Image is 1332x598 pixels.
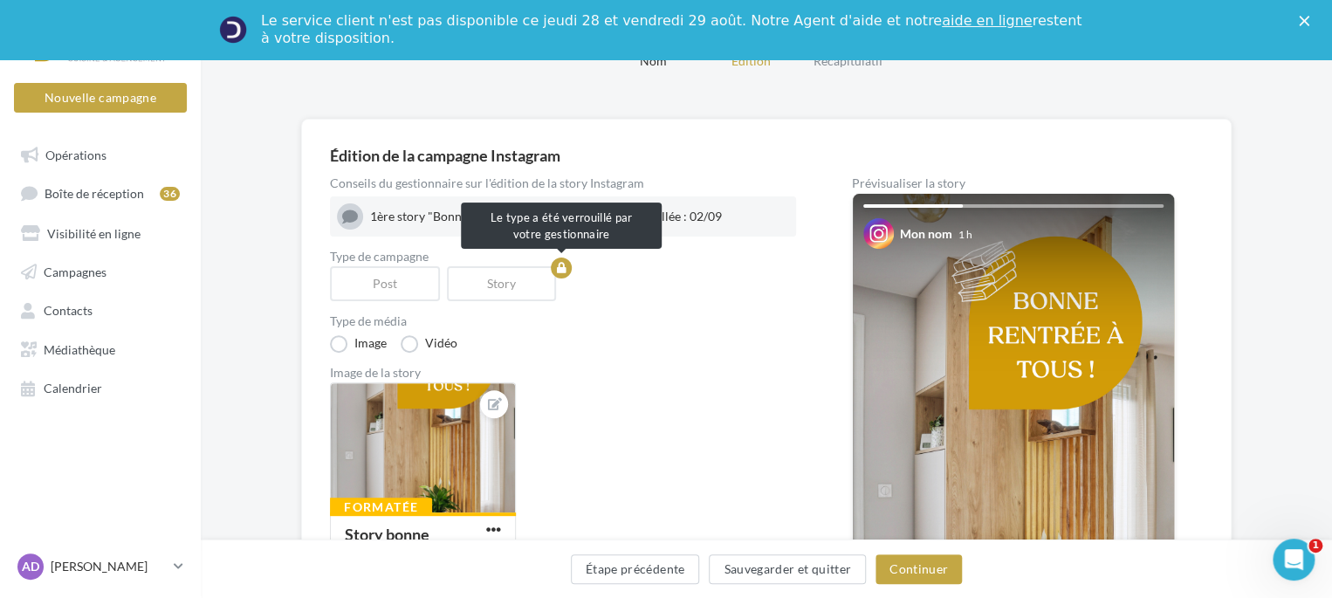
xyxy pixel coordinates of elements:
div: 1 h [958,227,972,242]
button: Sauvegarder et quitter [709,554,866,584]
span: Calendrier [44,381,102,395]
label: Image [330,335,387,353]
button: Étape précédente [571,554,700,584]
a: Médiathèque [10,333,190,364]
div: Story bonne rentrée [345,525,429,562]
a: Visibilité en ligne [10,217,190,248]
button: Continuer [875,554,962,584]
span: Opérations [45,147,106,162]
label: Type de média [330,315,796,327]
a: AD [PERSON_NAME] [14,550,187,583]
a: Opérations [10,138,190,169]
div: Mon nom [900,225,952,243]
span: Campagnes [44,264,106,278]
div: Conseils du gestionnaire sur l'édition de la story Instagram [330,177,796,189]
a: Boîte de réception36 [10,176,190,209]
div: Édition de la campagne Instagram [330,148,1203,163]
label: Vidéo [401,335,457,353]
iframe: Intercom live chat [1273,539,1315,581]
div: Fermer [1299,16,1316,26]
div: 1ère story "Bonne rentrée" Date de publication conseillée : 02/09 [370,208,789,225]
div: Le type a été verrouillé par votre gestionnaire [461,203,662,249]
span: Visibilité en ligne [47,225,141,240]
div: Formatée [330,498,432,517]
img: Profile image for Service-Client [219,16,247,44]
a: Calendrier [10,371,190,402]
span: Contacts [44,303,93,318]
div: Prévisualiser la story [852,177,1175,189]
a: aide en ligne [942,12,1032,29]
p: [PERSON_NAME] [51,558,167,575]
div: Nom [597,52,709,70]
div: Image de la story [330,367,796,379]
a: Contacts [10,293,190,325]
a: Campagnes [10,255,190,286]
div: Récapitulatif [793,52,904,70]
div: Le service client n'est pas disponible ce jeudi 28 et vendredi 29 août. Notre Agent d'aide et not... [261,12,1085,47]
label: Type de campagne [330,251,796,263]
span: Médiathèque [44,341,115,356]
button: Nouvelle campagne [14,83,187,113]
div: 36 [160,187,180,201]
div: Edition [695,52,807,70]
span: AD [22,558,39,575]
span: Boîte de réception [45,186,144,201]
span: 1 [1308,539,1322,553]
